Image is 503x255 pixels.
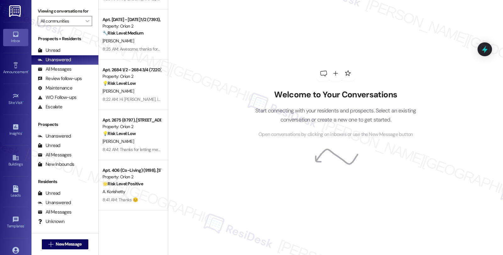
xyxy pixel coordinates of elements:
[102,80,136,86] strong: 💡 Risk Level: Low
[102,131,136,136] strong: 💡 Risk Level: Low
[38,218,64,225] div: Unknown
[102,123,161,130] div: Property: Orion 2
[41,16,82,26] input: All communities
[42,239,88,249] button: New Message
[102,189,125,194] span: A. Korishetty
[3,152,28,169] a: Buildings
[86,19,89,24] i: 
[38,94,76,101] div: WO Follow-ups
[102,167,161,174] div: Apt. 406 (Co-Living) (9198), [STREET_ADDRESS][PERSON_NAME]
[102,181,143,187] strong: 🌟 Risk Level: Positive
[31,178,98,185] div: Residents
[28,69,29,73] span: •
[102,23,161,30] div: Property: Orion 2
[102,73,161,80] div: Property: Orion 2
[102,67,161,73] div: Apt. 2684 1/2 - 2684 3/4 (7220), [STREET_ADDRESS]
[246,90,426,100] h2: Welcome to Your Conversations
[102,147,284,152] div: 8:42 AM: Thanks for letting me know. Should you have other concerns, please feel free to reach out!
[23,100,24,104] span: •
[38,190,60,197] div: Unread
[38,47,60,54] div: Unread
[38,57,71,63] div: Unanswered
[102,88,134,94] span: [PERSON_NAME]
[38,66,71,73] div: All Messages
[3,29,28,46] a: Inbox
[102,30,143,36] strong: 🔧 Risk Level: Medium
[38,133,71,139] div: Unanswered
[9,5,22,17] img: ResiDesk Logo
[246,106,426,124] p: Start connecting with your residents and prospects. Select an existing conversation or create a n...
[48,242,53,247] i: 
[3,183,28,200] a: Leads
[56,241,81,247] span: New Message
[3,214,28,231] a: Templates •
[38,85,72,91] div: Maintenance
[38,161,74,168] div: New Inbounds
[102,138,134,144] span: [PERSON_NAME]
[102,117,161,123] div: Apt. 2675 (8797), [STREET_ADDRESS]
[38,199,71,206] div: Unanswered
[38,6,92,16] label: Viewing conversations for
[22,130,23,135] span: •
[3,91,28,108] a: Site Visit •
[38,209,71,215] div: All Messages
[102,174,161,180] div: Property: Orion 2
[102,96,388,102] div: 8:22 AM: Hi [PERSON_NAME], I'm part of Orion 2's Resident Support Offsite Team, working closely w...
[38,152,71,158] div: All Messages
[38,104,62,110] div: Escalate
[102,16,161,23] div: Apt. [DATE] - [DATE] 1/2 (7393), [STREET_ADDRESS]
[31,35,98,42] div: Prospects + Residents
[258,131,413,138] span: Open conversations by clicking on inboxes or use the New Message button
[102,197,138,203] div: 8:41 AM: Thanks 😊
[38,142,60,149] div: Unread
[38,75,82,82] div: Review follow-ups
[31,121,98,128] div: Prospects
[3,122,28,138] a: Insights •
[102,46,335,52] div: 8:25 AM: Awesome, thanks for the update! Should you have other concerns, please feel free to reac...
[24,223,25,227] span: •
[102,38,134,44] span: [PERSON_NAME]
